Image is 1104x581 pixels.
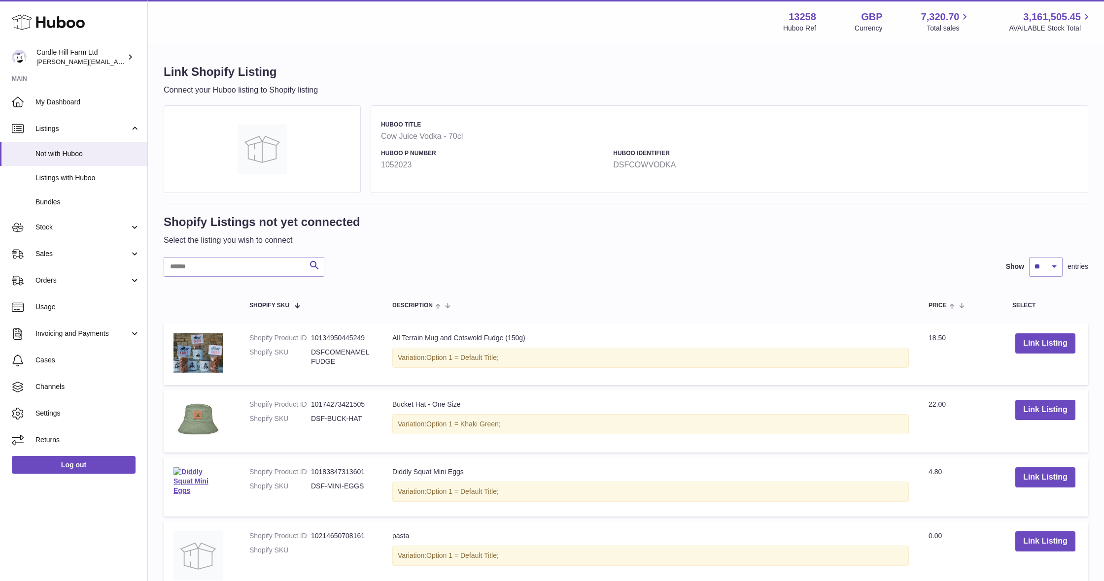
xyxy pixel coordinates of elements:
dd: 10183847313601 [311,467,373,477]
span: 22.00 [929,400,946,408]
span: Stock [35,223,130,232]
span: 4.80 [929,468,942,476]
div: Currency [855,24,883,33]
span: Bundles [35,197,140,207]
dd: DSF-BUCK-HAT [311,414,373,423]
button: Link Listing [1015,531,1075,551]
dt: Shopify Product ID [249,400,311,409]
div: Curdle Hill Farm Ltd [36,48,125,66]
span: 18.50 [929,334,946,342]
dt: Shopify SKU [249,348,311,366]
div: Variation: [392,348,909,368]
span: Price [929,302,947,309]
span: Shopify SKU [249,302,289,309]
span: Not with Huboo [35,149,140,159]
img: miranda@diddlysquatfarmshop.com [12,50,27,65]
span: Settings [35,409,140,418]
label: Show [1006,262,1024,271]
button: Link Listing [1015,333,1075,354]
span: Total sales [927,24,970,33]
span: Channels [35,382,140,391]
div: Bucket Hat - One Size [392,400,909,409]
span: Usage [35,302,140,312]
span: Sales [35,249,130,258]
div: Variation: [392,414,909,434]
strong: DSFCOWVODKA [613,160,840,170]
strong: 1052023 [381,160,608,170]
span: Description [392,302,433,309]
button: Link Listing [1015,400,1075,420]
dt: Shopify Product ID [249,531,311,541]
span: Orders [35,276,130,285]
h4: Huboo P number [381,149,608,157]
dt: Shopify SKU [249,546,311,555]
h1: Shopify Listings not yet connected [164,214,360,230]
span: Listings [35,124,130,133]
span: 7,320.70 [921,10,960,24]
h4: Huboo Identifier [613,149,840,157]
span: Invoicing and Payments [35,329,130,338]
span: Returns [35,435,140,445]
div: pasta [392,531,909,541]
div: Variation: [392,546,909,566]
span: Option 1 = Khaki Green; [426,420,501,428]
dt: Shopify Product ID [249,467,311,477]
a: Log out [12,456,136,474]
dd: DSFCOMENAMELFUDGE [311,348,373,366]
span: [PERSON_NAME][EMAIL_ADDRESS][DOMAIN_NAME] [36,58,198,65]
strong: 13258 [789,10,816,24]
dd: 10174273421505 [311,400,373,409]
h1: Link Shopify Listing [164,64,318,80]
div: Variation: [392,482,909,502]
span: My Dashboard [35,97,140,107]
span: 0.00 [929,532,942,540]
dd: DSF-MINI-EGGS [311,482,373,491]
span: 3,161,505.45 [1023,10,1081,24]
img: All Terrain Mug and Cotswold Fudge (150g) [173,333,223,373]
div: Diddly Squat Mini Eggs [392,467,909,477]
div: Select [1012,302,1078,309]
dt: Shopify SKU [249,414,311,423]
span: Cases [35,355,140,365]
span: Option 1 = Default Title; [426,487,499,495]
h4: Huboo Title [381,121,1073,129]
span: Listings with Huboo [35,173,140,183]
dt: Shopify SKU [249,482,311,491]
span: AVAILABLE Stock Total [1009,24,1092,33]
p: Connect your Huboo listing to Shopify listing [164,85,318,96]
div: All Terrain Mug and Cotswold Fudge (150g) [392,333,909,343]
p: Select the listing you wish to connect [164,235,360,246]
img: Bucket Hat - One Size [173,400,223,440]
span: Option 1 = Default Title; [426,551,499,559]
a: 7,320.70 Total sales [921,10,971,33]
strong: GBP [861,10,882,24]
img: Diddly Squat Mini Eggs [173,467,223,495]
span: entries [1068,262,1088,271]
img: pasta [173,531,223,581]
dd: 10214650708161 [311,531,373,541]
dt: Shopify Product ID [249,333,311,343]
div: Huboo Ref [783,24,816,33]
strong: Cow Juice Vodka - 70cl [381,131,1073,142]
dd: 10134950445249 [311,333,373,343]
img: Cow Juice Vodka - 70cl [238,125,287,174]
a: 3,161,505.45 AVAILABLE Stock Total [1009,10,1092,33]
span: Option 1 = Default Title; [426,354,499,361]
button: Link Listing [1015,467,1075,487]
